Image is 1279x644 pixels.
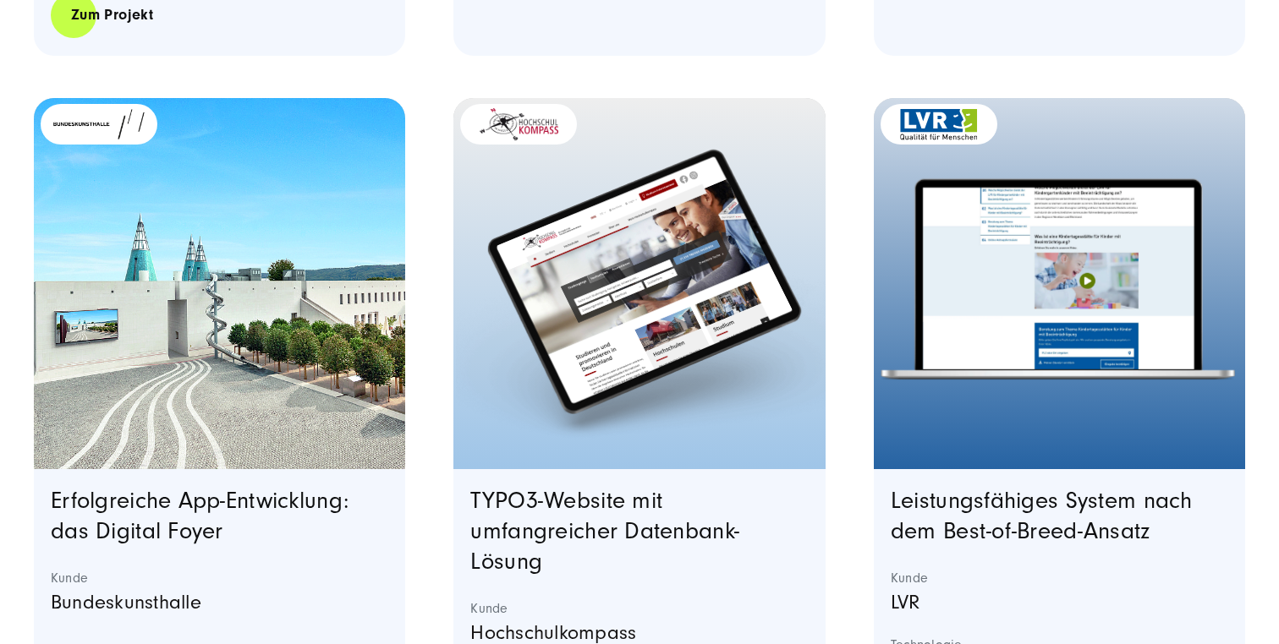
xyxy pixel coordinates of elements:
p: Bundeskunsthalle [51,587,388,619]
a: Featured image: Zwei Männer mit Brille sitzen nebeneinander an Schreibtischen in einem hellen, mo... [874,98,1245,469]
strong: Kunde [470,600,808,617]
img: LVR-Logo [900,108,978,140]
img: logo_Bundeskunsthalle [52,108,145,140]
strong: Kunde [51,570,388,587]
strong: Kunde [891,570,1228,587]
a: Erfolgreiche App-Entwicklung: das Digital Foyer [51,488,349,544]
img: logo_HRK [480,108,559,140]
p: LVR [891,587,1228,619]
a: Featured image: - Read full post: Hochschulkompass | Relaunch | SUNZINET [453,98,825,469]
a: Leistungsfähiges System nach dem Best-of-Breed-Ansatz [891,488,1193,544]
img: ipad-mask.png [453,98,825,469]
a: Featured image: - Read full post: Bundeskunsthalle | App | SUNZINET [34,98,405,469]
a: TYPO3-Website mit umfangreicher Datenbank-Lösung [470,488,739,575]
